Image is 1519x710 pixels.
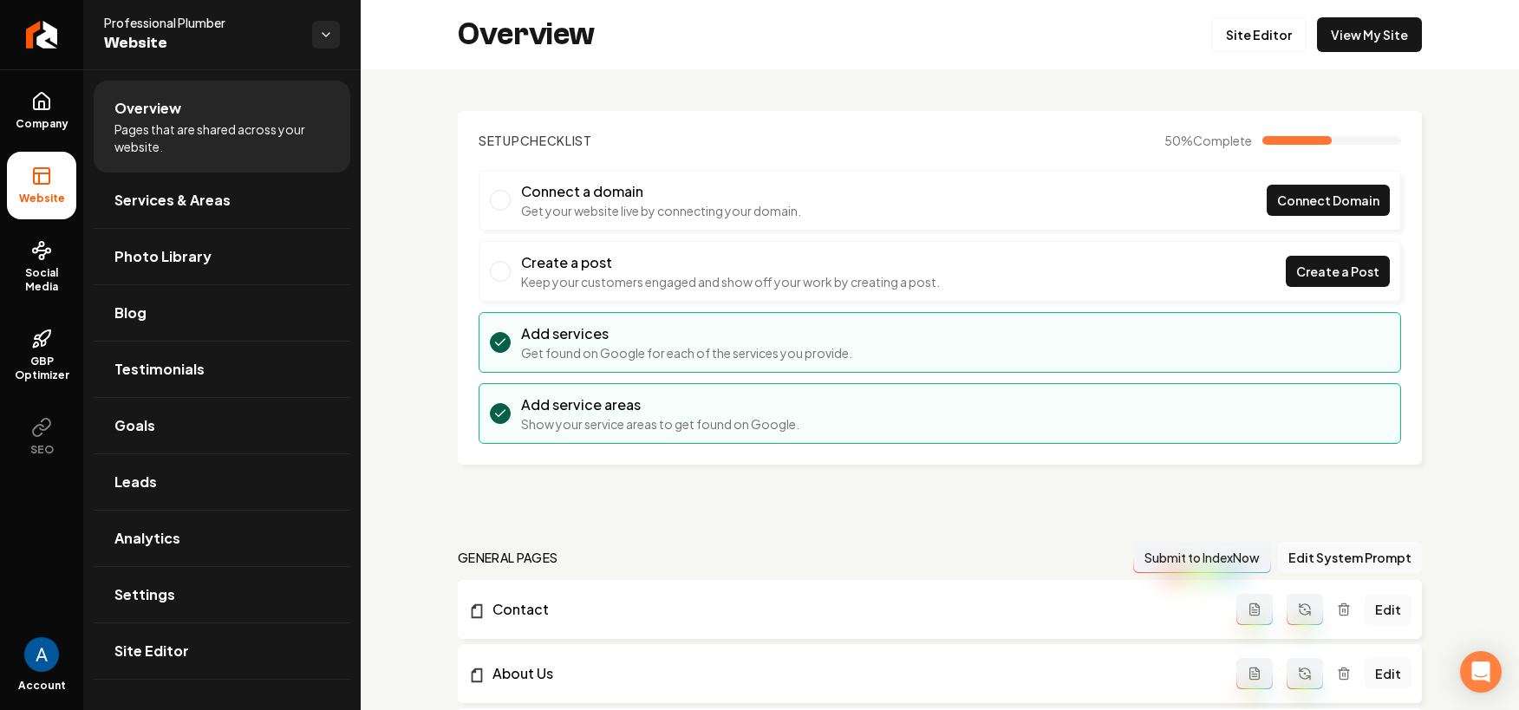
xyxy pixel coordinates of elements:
a: Analytics [94,511,350,566]
a: Blog [94,285,350,341]
a: Social Media [7,226,76,308]
span: Analytics [114,528,180,549]
a: Company [7,77,76,145]
img: Andrew Magana [24,637,59,672]
span: Pages that are shared across your website. [114,121,329,155]
button: Submit to IndexNow [1133,542,1271,573]
a: Edit [1365,658,1411,689]
a: Site Editor [94,623,350,679]
button: SEO [7,403,76,471]
a: Settings [94,567,350,622]
a: Services & Areas [94,173,350,228]
a: Goals [94,398,350,453]
a: Contact [468,599,1236,620]
h3: Connect a domain [521,181,801,202]
span: Complete [1193,133,1252,148]
span: Connect Domain [1277,192,1379,210]
h2: Overview [458,17,595,52]
img: Rebolt Logo [26,21,58,49]
a: Leads [94,454,350,510]
span: Website [12,192,72,205]
div: Open Intercom Messenger [1460,651,1502,693]
span: Account [18,679,66,693]
a: Photo Library [94,229,350,284]
button: Edit System Prompt [1278,542,1422,573]
span: Website [104,31,298,55]
p: Keep your customers engaged and show off your work by creating a post. [521,273,940,290]
a: View My Site [1317,17,1422,52]
span: Setup [479,133,520,148]
h2: Checklist [479,132,592,149]
span: GBP Optimizer [7,355,76,382]
button: Add admin page prompt [1236,658,1273,689]
button: Open user button [24,637,59,672]
p: Get found on Google for each of the services you provide. [521,344,852,362]
span: Settings [114,584,175,605]
a: Site Editor [1211,17,1307,52]
a: Connect Domain [1267,185,1390,216]
span: Create a Post [1296,263,1379,281]
span: Overview [114,98,181,119]
span: Company [9,117,75,131]
span: Site Editor [114,641,189,661]
span: 50 % [1164,132,1252,149]
span: Social Media [7,266,76,294]
span: Leads [114,472,157,492]
p: Get your website live by connecting your domain. [521,202,801,219]
a: Create a Post [1286,256,1390,287]
a: Edit [1365,594,1411,625]
span: Goals [114,415,155,436]
span: Blog [114,303,147,323]
a: Testimonials [94,342,350,397]
h3: Add services [521,323,852,344]
h2: general pages [458,549,558,566]
h3: Create a post [521,252,940,273]
a: About Us [468,663,1236,684]
p: Show your service areas to get found on Google. [521,415,799,433]
span: Testimonials [114,359,205,380]
span: Photo Library [114,246,212,267]
button: Add admin page prompt [1236,594,1273,625]
span: Professional Plumber [104,14,298,31]
a: GBP Optimizer [7,315,76,396]
span: Services & Areas [114,190,231,211]
span: SEO [23,443,61,457]
h3: Add service areas [521,394,799,415]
